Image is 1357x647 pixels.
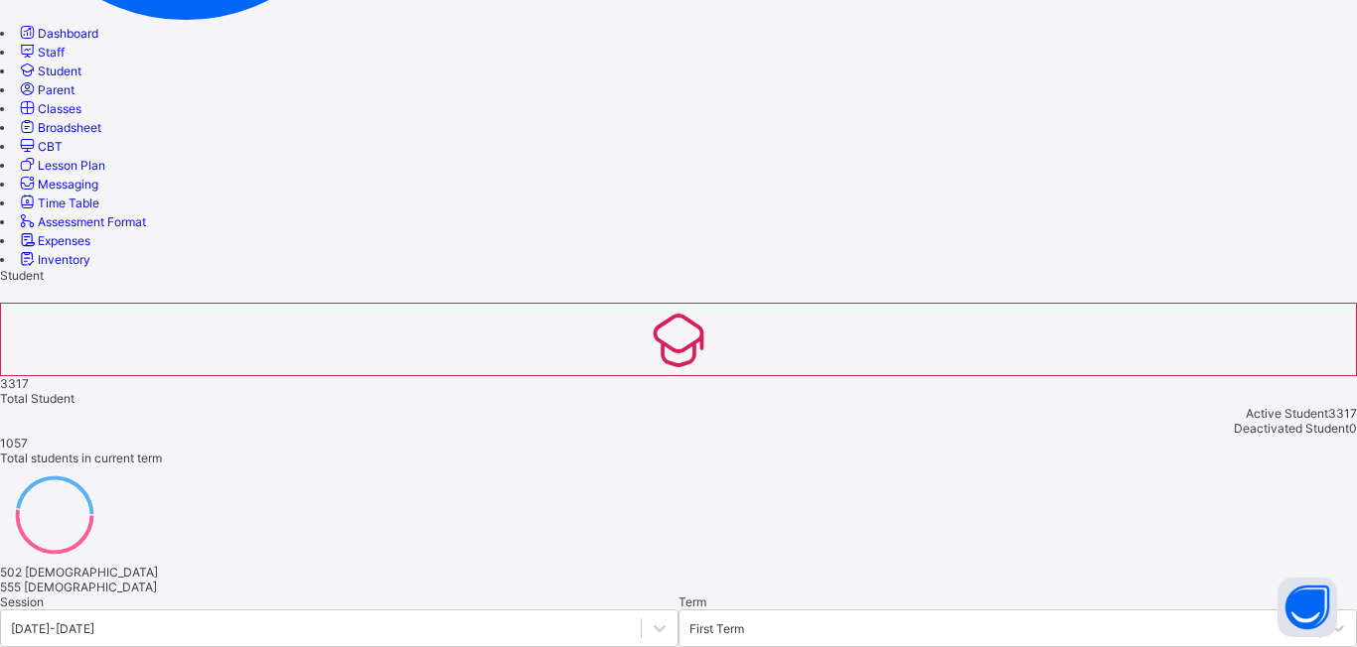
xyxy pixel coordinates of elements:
[1246,406,1328,421] span: Active Student
[1349,421,1357,436] span: 0
[25,565,158,580] span: [DEMOGRAPHIC_DATA]
[38,233,90,248] span: Expenses
[689,621,744,636] div: First Term
[17,139,63,154] a: CBT
[38,214,146,229] span: Assessment Format
[38,26,98,41] span: Dashboard
[38,120,101,135] span: Broadsheet
[17,158,105,173] a: Lesson Plan
[17,195,99,210] a: Time Table
[678,594,706,609] span: Term
[38,64,81,78] span: Student
[1278,578,1337,637] button: Open asap
[38,139,63,154] span: CBT
[17,101,81,116] a: Classes
[17,177,98,192] a: Messaging
[17,26,98,41] a: Dashboard
[17,214,146,229] a: Assessment Format
[38,101,81,116] span: Classes
[1328,406,1357,421] span: 3317
[17,252,90,267] a: Inventory
[24,580,157,594] span: [DEMOGRAPHIC_DATA]
[38,195,99,210] span: Time Table
[1234,421,1349,436] span: Deactivated Student
[17,45,65,60] a: Staff
[38,177,98,192] span: Messaging
[17,120,101,135] a: Broadsheet
[38,82,75,97] span: Parent
[38,45,65,60] span: Staff
[17,82,75,97] a: Parent
[38,252,90,267] span: Inventory
[38,158,105,173] span: Lesson Plan
[17,233,90,248] a: Expenses
[17,64,81,78] a: Student
[11,621,94,636] div: [DATE]-[DATE]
